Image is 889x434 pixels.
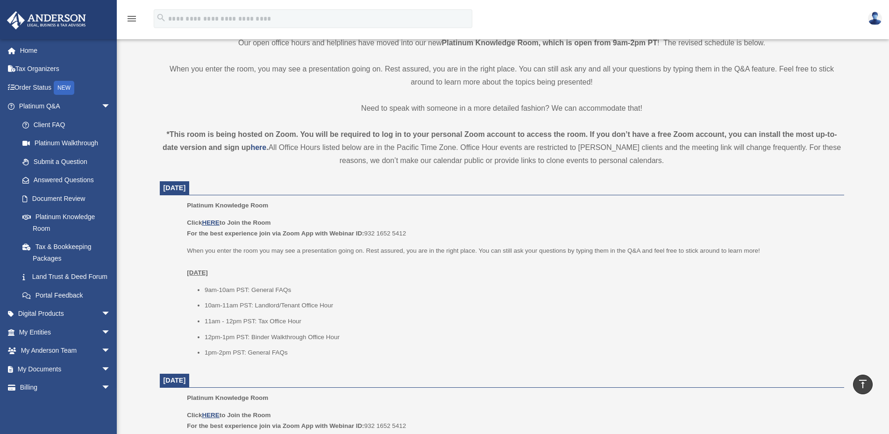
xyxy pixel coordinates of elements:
strong: Platinum Knowledge Room, which is open from 9am-2pm PT [442,39,657,47]
a: menu [126,16,137,24]
a: Billingarrow_drop_down [7,378,125,397]
a: Portal Feedback [13,286,125,305]
a: My Entitiesarrow_drop_down [7,323,125,342]
p: 932 1652 5412 [187,217,837,239]
p: When you enter the room, you may see a presentation going on. Rest assured, you are in the right ... [160,63,844,89]
a: Platinum Knowledge Room [13,208,120,238]
span: arrow_drop_down [101,323,120,342]
a: Submit a Question [13,152,125,171]
span: arrow_drop_down [101,378,120,398]
i: search [156,13,166,23]
b: For the best experience join via Zoom App with Webinar ID: [187,422,364,429]
a: here [250,143,266,151]
strong: *This room is being hosted on Zoom. You will be required to log in to your personal Zoom account ... [163,130,837,151]
li: 10am-11am PST: Landlord/Tenant Office Hour [205,300,838,311]
a: HERE [202,412,219,419]
b: Click to Join the Room [187,412,270,419]
a: Land Trust & Deed Forum [13,268,125,286]
div: All Office Hours listed below are in the Pacific Time Zone. Office Hour events are restricted to ... [160,128,844,167]
img: Anderson Advisors Platinum Portal [4,11,89,29]
p: Our open office hours and helplines have moved into our new ! The revised schedule is below. [160,36,844,50]
strong: . [266,143,268,151]
a: Tax & Bookkeeping Packages [13,238,125,268]
img: User Pic [868,12,882,25]
b: For the best experience join via Zoom App with Webinar ID: [187,230,364,237]
p: Need to speak with someone in a more detailed fashion? We can accommodate that! [160,102,844,115]
i: menu [126,13,137,24]
a: Tax Organizers [7,60,125,78]
span: [DATE] [164,377,186,384]
a: HERE [202,219,219,226]
li: 12pm-1pm PST: Binder Walkthrough Office Hour [205,332,838,343]
p: 932 1652 5412 [187,410,837,432]
a: Video Training [7,397,125,415]
div: NEW [54,81,74,95]
span: arrow_drop_down [101,360,120,379]
span: Platinum Knowledge Room [187,394,268,401]
li: 11am - 12pm PST: Tax Office Hour [205,316,838,327]
a: Order StatusNEW [7,78,125,97]
span: arrow_drop_down [101,97,120,116]
a: Platinum Walkthrough [13,134,125,153]
a: Platinum Q&Aarrow_drop_down [7,97,125,116]
a: My Documentsarrow_drop_down [7,360,125,378]
a: vertical_align_top [853,375,873,394]
a: Digital Productsarrow_drop_down [7,305,125,323]
span: Platinum Knowledge Room [187,202,268,209]
u: [DATE] [187,269,208,276]
a: My Anderson Teamarrow_drop_down [7,342,125,360]
span: [DATE] [164,184,186,192]
a: Answered Questions [13,171,125,190]
span: arrow_drop_down [101,305,120,324]
a: Client FAQ [13,115,125,134]
a: Document Review [13,189,125,208]
b: Click to Join the Room [187,219,270,226]
a: Home [7,41,125,60]
i: vertical_align_top [857,378,868,390]
p: When you enter the room you may see a presentation going on. Rest assured, you are in the right p... [187,245,837,278]
span: arrow_drop_down [101,342,120,361]
li: 1pm-2pm PST: General FAQs [205,347,838,358]
li: 9am-10am PST: General FAQs [205,285,838,296]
